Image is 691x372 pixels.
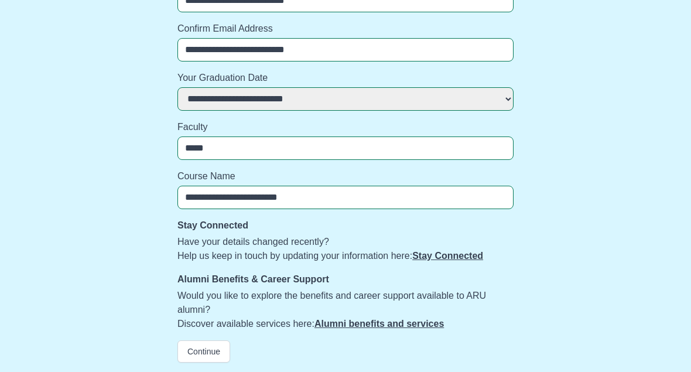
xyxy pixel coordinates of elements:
label: Confirm Email Address [177,22,514,36]
label: Faculty [177,120,514,134]
button: Continue [177,340,230,363]
a: Alumni benefits and services [314,319,444,329]
p: Have your details changed recently? Help us keep in touch by updating your information here: [177,235,514,263]
strong: Stay Connected [177,220,248,230]
a: Stay Connected [412,251,483,261]
label: Your Graduation Date [177,71,514,85]
strong: Alumni Benefits & Career Support [177,274,329,284]
p: Would you like to explore the benefits and career support available to ARU alumni? Discover avail... [177,289,514,331]
label: Course Name [177,169,514,183]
